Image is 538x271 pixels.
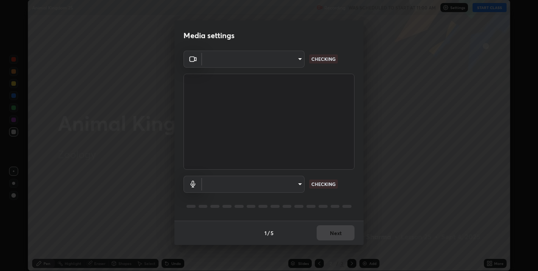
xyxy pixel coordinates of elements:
div: ​ [202,176,305,193]
h4: 5 [271,229,274,237]
h4: 1 [264,229,267,237]
div: ​ [202,51,305,68]
h4: / [267,229,270,237]
h2: Media settings [183,31,235,40]
p: CHECKING [311,56,336,62]
p: CHECKING [311,181,336,187]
